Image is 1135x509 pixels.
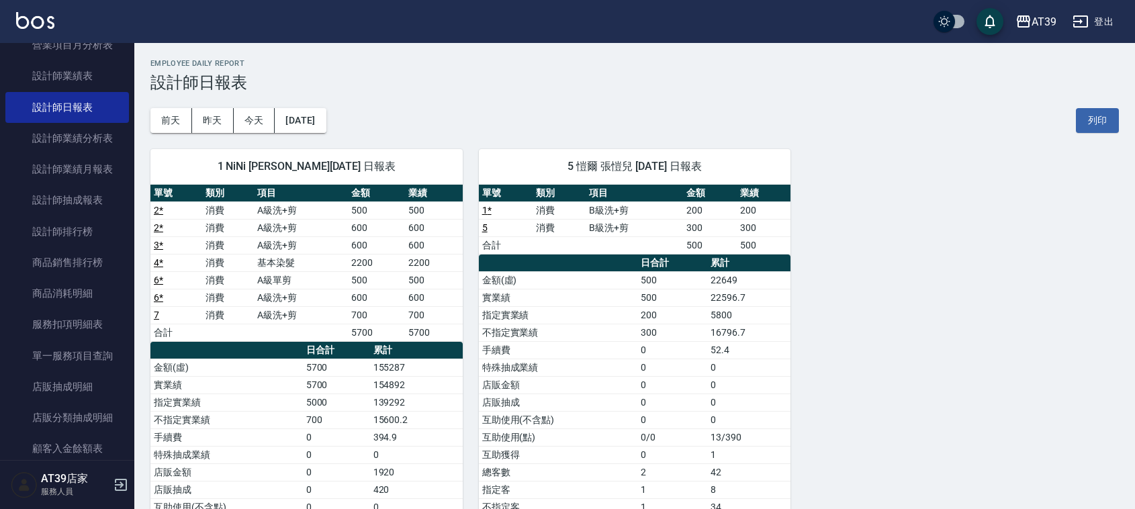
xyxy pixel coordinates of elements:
[637,289,707,306] td: 500
[405,236,462,254] td: 600
[254,289,348,306] td: A級洗+剪
[5,60,129,91] a: 設計師業績表
[348,185,405,202] th: 金額
[254,271,348,289] td: A級單剪
[479,324,637,341] td: 不指定實業績
[683,185,737,202] th: 金額
[637,271,707,289] td: 500
[254,254,348,271] td: 基本染髮
[637,359,707,376] td: 0
[533,201,586,219] td: 消費
[348,201,405,219] td: 500
[683,236,737,254] td: 500
[479,271,637,289] td: 金額(虛)
[370,376,463,394] td: 154892
[303,359,370,376] td: 5700
[479,185,533,202] th: 單號
[637,481,707,498] td: 1
[479,428,637,446] td: 互助使用(點)
[154,310,159,320] a: 7
[5,154,129,185] a: 設計師業績月報表
[586,201,683,219] td: B級洗+剪
[5,123,129,154] a: 設計師業績分析表
[479,306,637,324] td: 指定實業績
[167,160,447,173] span: 1 NiNi [PERSON_NAME][DATE] 日報表
[479,359,637,376] td: 特殊抽成業績
[405,185,462,202] th: 業績
[479,341,637,359] td: 手續費
[150,411,303,428] td: 不指定實業績
[254,201,348,219] td: A級洗+剪
[370,359,463,376] td: 155287
[405,201,462,219] td: 500
[202,201,254,219] td: 消費
[303,342,370,359] th: 日合計
[637,411,707,428] td: 0
[202,254,254,271] td: 消費
[737,201,790,219] td: 200
[479,236,533,254] td: 合計
[637,394,707,411] td: 0
[737,185,790,202] th: 業績
[348,254,405,271] td: 2200
[405,289,462,306] td: 600
[5,216,129,247] a: 設計師排行榜
[707,376,790,394] td: 0
[479,394,637,411] td: 店販抽成
[5,30,129,60] a: 營業項目月分析表
[637,306,707,324] td: 200
[202,289,254,306] td: 消費
[254,185,348,202] th: 項目
[150,463,303,481] td: 店販金額
[5,185,129,216] a: 設計師抽成報表
[707,428,790,446] td: 13/390
[303,411,370,428] td: 700
[707,289,790,306] td: 22596.7
[533,185,586,202] th: 類別
[479,446,637,463] td: 互助獲得
[150,73,1119,92] h3: 設計師日報表
[707,254,790,272] th: 累計
[202,185,254,202] th: 類別
[405,324,462,341] td: 5700
[150,185,202,202] th: 單號
[254,236,348,254] td: A級洗+剪
[479,185,791,254] table: a dense table
[707,271,790,289] td: 22649
[707,481,790,498] td: 8
[348,236,405,254] td: 600
[5,92,129,123] a: 設計師日報表
[977,8,1003,35] button: save
[254,219,348,236] td: A級洗+剪
[150,59,1119,68] h2: Employee Daily Report
[495,160,775,173] span: 5 愷爾 張愷兒 [DATE] 日報表
[5,278,129,309] a: 商品消耗明細
[405,254,462,271] td: 2200
[370,394,463,411] td: 139292
[303,463,370,481] td: 0
[479,463,637,481] td: 總客數
[707,411,790,428] td: 0
[150,428,303,446] td: 手續費
[348,324,405,341] td: 5700
[303,428,370,446] td: 0
[707,306,790,324] td: 5800
[150,481,303,498] td: 店販抽成
[405,271,462,289] td: 500
[637,341,707,359] td: 0
[637,254,707,272] th: 日合計
[707,394,790,411] td: 0
[192,108,234,133] button: 昨天
[5,402,129,433] a: 店販分類抽成明細
[1067,9,1119,34] button: 登出
[150,359,303,376] td: 金額(虛)
[303,481,370,498] td: 0
[275,108,326,133] button: [DATE]
[683,219,737,236] td: 300
[637,324,707,341] td: 300
[482,222,488,233] a: 5
[637,428,707,446] td: 0/0
[5,371,129,402] a: 店販抽成明細
[405,306,462,324] td: 700
[707,446,790,463] td: 1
